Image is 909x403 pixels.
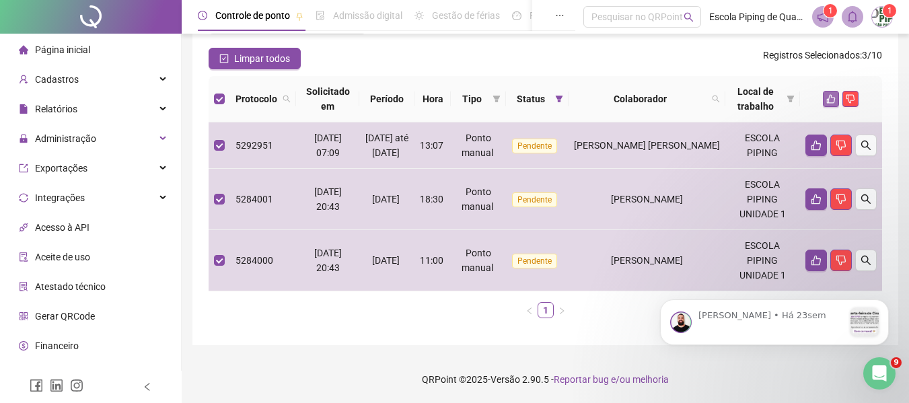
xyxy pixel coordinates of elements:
span: audit [19,252,28,262]
span: facebook [30,379,43,392]
td: ESCOLA PIPING [725,122,800,169]
span: api [19,223,28,232]
span: search [861,140,871,151]
span: user-add [19,75,28,84]
span: Tipo [456,91,487,106]
span: Pendente [512,192,557,207]
span: Financeiro [35,340,79,351]
span: 5284000 [235,255,273,266]
span: dashboard [512,11,521,20]
span: qrcode [19,312,28,321]
sup: 1 [824,4,837,17]
span: left [525,307,534,315]
span: [PERSON_NAME] [PERSON_NAME] [574,140,720,151]
iframe: Intercom notifications mensagem [640,272,909,367]
li: 1 [538,302,554,318]
button: Limpar todos [209,48,301,69]
span: Controle de ponto [215,10,290,21]
span: Gerar QRCode [35,311,95,322]
span: dislike [836,194,846,205]
span: bell [846,11,859,23]
span: Integrações [35,192,85,203]
span: Registros Selecionados [763,50,860,61]
span: pushpin [295,12,303,20]
span: search [280,89,293,109]
span: ellipsis [555,11,565,20]
td: ESCOLA PIPING UNIDADE 1 [725,169,800,230]
span: 5284001 [235,194,273,205]
span: Gestão de férias [432,10,500,21]
span: search [861,255,871,266]
span: [DATE] [372,255,400,266]
span: filter [490,89,503,109]
sup: Atualize o seu contato no menu Meus Dados [883,4,896,17]
span: Cadastros [35,74,79,85]
span: search [684,12,694,22]
span: file-done [316,11,325,20]
span: search [283,95,291,103]
span: dislike [846,94,855,104]
span: Protocolo [235,91,277,106]
img: 11034 [872,7,892,27]
span: Página inicial [35,44,90,55]
span: [PERSON_NAME] [611,194,683,205]
iframe: Intercom live chat [863,357,896,390]
span: Reportar bug e/ou melhoria [554,374,669,385]
footer: QRPoint © 2025 - 2.90.5 - [182,356,909,403]
span: filter [555,95,563,103]
span: Ponto manual [462,186,493,212]
span: filter [493,95,501,103]
span: 1 [828,6,833,15]
span: Status [511,91,550,106]
li: Página anterior [521,302,538,318]
span: like [811,194,822,205]
span: like [811,255,822,266]
td: ESCOLA PIPING UNIDADE 1 [725,230,800,291]
span: Relatórios [35,104,77,114]
span: dollar [19,341,28,351]
span: linkedin [50,379,63,392]
span: search [861,194,871,205]
span: Ponto manual [462,133,493,158]
span: search [709,89,723,109]
span: Aceite de uso [35,252,90,262]
span: Pendente [512,139,557,153]
span: dislike [836,255,846,266]
span: Local de trabalho [731,84,781,114]
span: Central de ajuda [35,370,103,381]
span: clock-circle [198,11,207,20]
span: notification [817,11,829,23]
span: Versão [490,374,520,385]
span: dislike [836,140,846,151]
th: Hora [414,76,451,122]
span: filter [787,95,795,103]
span: [DATE] 20:43 [314,186,342,212]
span: check-square [219,54,229,63]
span: Colaborador [574,91,706,106]
button: right [554,302,570,318]
span: right [558,307,566,315]
span: [DATE] [372,194,400,205]
span: lock [19,134,28,143]
th: Período [359,76,414,122]
span: [PERSON_NAME] [611,255,683,266]
span: 13:07 [420,140,443,151]
span: 18:30 [420,194,443,205]
a: 1 [538,303,553,318]
span: Admissão digital [333,10,402,21]
span: Pendente [512,254,557,268]
span: Limpar todos [234,51,290,66]
li: Próxima página [554,302,570,318]
span: Escola Piping de Qualificação Profissional [709,9,804,24]
span: : 3 / 10 [763,48,882,69]
th: Solicitado em [296,76,359,122]
span: like [811,140,822,151]
span: home [19,45,28,54]
span: [DATE] 20:43 [314,248,342,273]
span: 11:00 [420,255,443,266]
span: sun [414,11,424,20]
span: [DATE] 07:09 [314,133,342,158]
